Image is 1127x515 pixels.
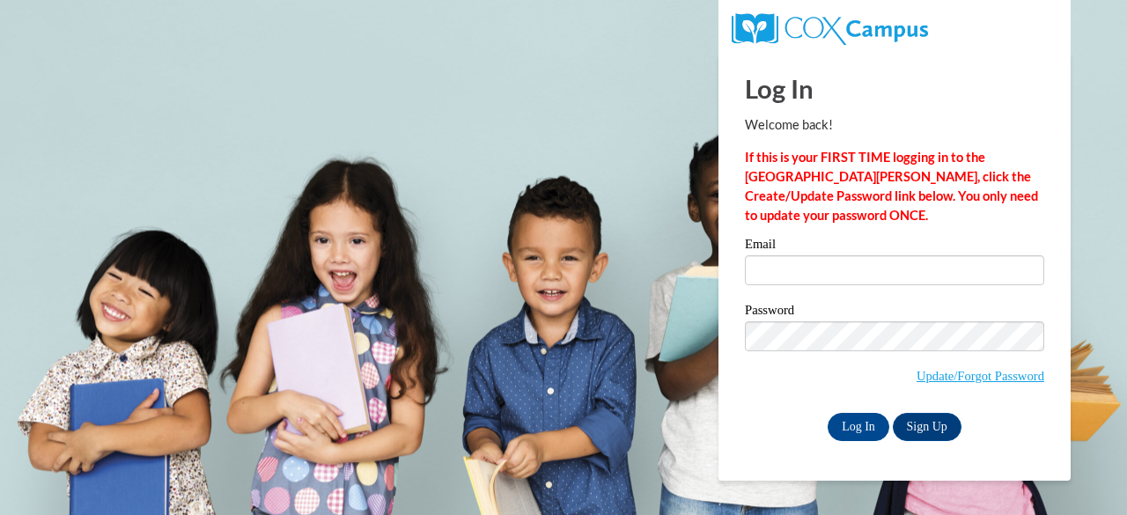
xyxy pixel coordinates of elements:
[732,13,928,45] img: COX Campus
[828,413,889,441] input: Log In
[745,238,1044,255] label: Email
[745,70,1044,107] h1: Log In
[745,304,1044,321] label: Password
[917,369,1044,383] a: Update/Forgot Password
[732,20,928,35] a: COX Campus
[745,150,1038,223] strong: If this is your FIRST TIME logging in to the [GEOGRAPHIC_DATA][PERSON_NAME], click the Create/Upd...
[893,413,961,441] a: Sign Up
[745,115,1044,135] p: Welcome back!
